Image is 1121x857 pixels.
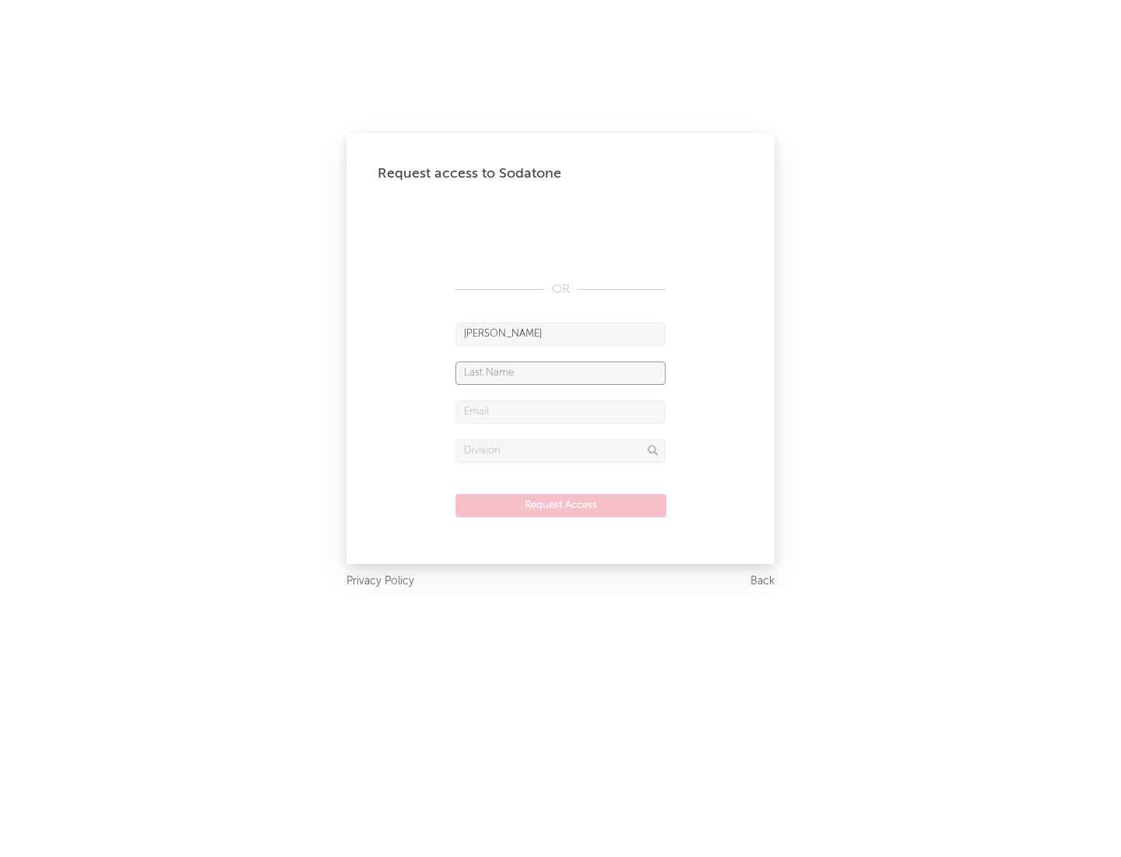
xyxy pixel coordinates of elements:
a: Back [750,572,775,591]
a: Privacy Policy [346,572,414,591]
input: Last Name [455,361,666,385]
button: Request Access [455,494,666,517]
input: First Name [455,323,666,346]
input: Email [455,400,666,424]
input: Division [455,439,666,463]
div: OR [455,280,666,299]
div: Request access to Sodatone [378,164,743,183]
